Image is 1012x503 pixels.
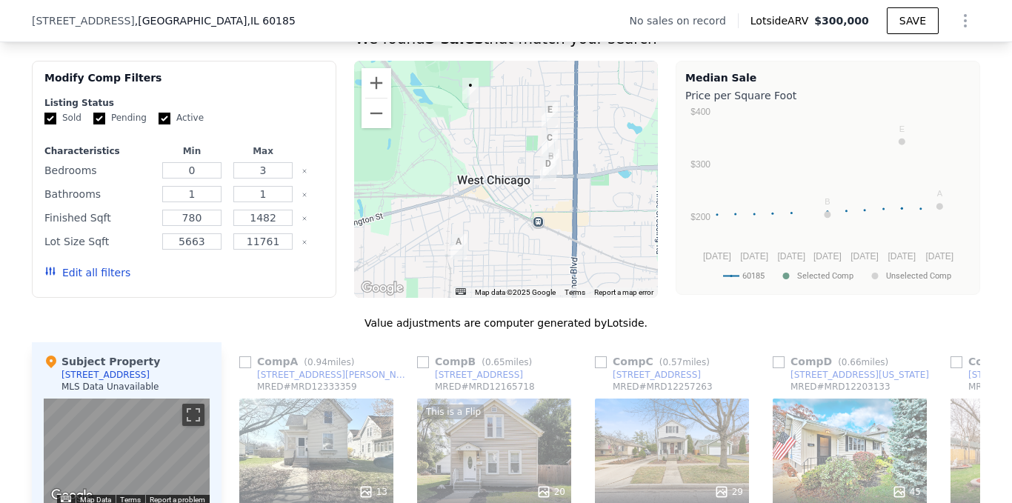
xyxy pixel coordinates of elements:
div: [STREET_ADDRESS][PERSON_NAME] [257,369,411,381]
input: Pending [93,113,105,124]
div: Max [230,145,296,157]
text: A [937,189,943,198]
span: , [GEOGRAPHIC_DATA] [135,13,296,28]
div: MRED # MRD12203133 [790,381,891,393]
text: 60185 [742,271,765,281]
div: 45 [892,484,921,499]
a: [STREET_ADDRESS] [417,369,523,381]
text: $400 [690,107,710,117]
text: Selected Comp [797,271,853,281]
button: Toggle fullscreen view [182,404,204,426]
div: Price per Square Foot [685,85,971,106]
text: [DATE] [813,251,842,262]
span: 0.66 [842,357,862,367]
svg: A chart. [685,106,971,291]
div: MLS Data Unavailable [61,381,159,393]
span: Map data ©2025 Google [475,288,556,296]
button: Keyboard shortcuts [61,496,71,502]
div: 29 [714,484,743,499]
span: $300,000 [814,15,869,27]
text: [DATE] [850,251,879,262]
text: $200 [690,212,710,222]
text: [DATE] [703,251,731,262]
button: Zoom in [362,68,391,98]
div: [STREET_ADDRESS] [613,369,701,381]
button: SAVE [887,7,939,34]
button: Clear [302,192,307,198]
div: [STREET_ADDRESS][US_STATE] [790,369,929,381]
div: 205 Ingalton Ave [542,130,558,156]
text: [DATE] [740,251,768,262]
img: Google [358,279,407,298]
div: Listing Status [44,97,324,109]
div: Bathrooms [44,184,153,204]
div: Comp B [417,354,538,369]
div: 20 [536,484,565,499]
div: Comp A [239,354,360,369]
input: Sold [44,113,56,124]
div: 13 [359,484,387,499]
label: Active [159,112,204,124]
button: Zoom out [362,99,391,128]
div: 109 Ingalton Ave [543,149,559,174]
div: MRED # MRD12333359 [257,381,357,393]
button: Clear [302,239,307,245]
a: [STREET_ADDRESS][US_STATE] [773,369,929,381]
button: Clear [302,168,307,174]
span: Lotside ARV [750,13,814,28]
span: , IL 60185 [247,15,295,27]
span: 0.65 [485,357,505,367]
text: Unselected Comp [886,271,951,281]
text: E [899,124,905,133]
button: Clear [302,216,307,221]
text: [DATE] [777,251,805,262]
span: ( miles) [298,357,360,367]
span: ( miles) [832,357,894,367]
div: Median Sale [685,70,971,85]
div: 448 E Washington St [540,156,556,181]
a: [STREET_ADDRESS][PERSON_NAME] [239,369,411,381]
button: Edit all filters [44,265,130,280]
a: [STREET_ADDRESS] [595,369,701,381]
div: [STREET_ADDRESS] [435,369,523,381]
button: Show Options [951,6,980,36]
a: Report a map error [594,288,653,296]
div: 238 Ann St [450,234,467,259]
span: [STREET_ADDRESS] [32,13,135,28]
label: Pending [93,112,147,124]
div: Finished Sqft [44,207,153,228]
span: ( miles) [476,357,538,367]
div: MRED # MRD12165718 [435,381,535,393]
div: Modify Comp Filters [44,70,324,97]
a: Open this area in Google Maps (opens a new window) [358,279,407,298]
text: [DATE] [888,251,916,262]
div: MRED # MRD12257263 [613,381,713,393]
text: [DATE] [925,251,953,262]
div: Comp D [773,354,894,369]
span: 0.57 [662,357,682,367]
span: 0.94 [307,357,327,367]
label: Sold [44,112,81,124]
div: No sales on record [630,13,738,28]
div: Value adjustments are computer generated by Lotside . [32,316,980,330]
a: Terms (opens in new tab) [565,288,585,296]
div: Characteristics [44,145,153,157]
div: Min [159,145,224,157]
div: Bedrooms [44,160,153,181]
span: ( miles) [653,357,716,367]
div: This is a Flip [423,404,484,419]
div: 521 Yale St [462,78,479,103]
text: B [825,197,830,206]
input: Active [159,113,170,124]
div: Subject Property [44,354,160,369]
div: Comp C [595,354,716,369]
div: 711 E Grand Lake Blvd [542,102,558,127]
div: [STREET_ADDRESS] [61,369,150,381]
text: $300 [690,159,710,170]
button: Keyboard shortcuts [456,288,466,295]
div: Lot Size Sqft [44,231,153,252]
